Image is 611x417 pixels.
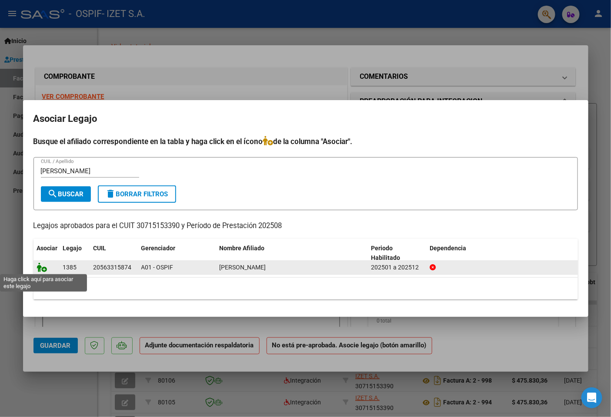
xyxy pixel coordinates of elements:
[90,239,138,268] datatable-header-cell: CUIL
[138,239,216,268] datatable-header-cell: Gerenciador
[48,188,58,199] mat-icon: search
[581,387,602,408] div: Open Intercom Messenger
[220,245,265,252] span: Nombre Afiliado
[371,245,400,262] span: Periodo Habilitado
[48,190,84,198] span: Buscar
[371,262,423,272] div: 202501 a 202512
[60,239,90,268] datatable-header-cell: Legajo
[63,264,77,271] span: 1385
[220,264,266,271] span: LOPEZ BASTIAN TAHIEL
[33,278,578,299] div: 1 registros
[93,245,107,252] span: CUIL
[216,239,368,268] datatable-header-cell: Nombre Afiliado
[33,111,578,127] h2: Asociar Legajo
[93,262,132,272] div: 20563315874
[141,245,176,252] span: Gerenciador
[63,245,82,252] span: Legajo
[98,185,176,203] button: Borrar Filtros
[33,239,60,268] datatable-header-cell: Asociar
[33,136,578,147] h4: Busque el afiliado correspondiente en la tabla y haga click en el ícono de la columna "Asociar".
[141,264,174,271] span: A01 - OSPIF
[41,186,91,202] button: Buscar
[367,239,426,268] datatable-header-cell: Periodo Habilitado
[430,245,466,252] span: Dependencia
[426,239,578,268] datatable-header-cell: Dependencia
[106,188,116,199] mat-icon: delete
[106,190,168,198] span: Borrar Filtros
[37,245,58,252] span: Asociar
[33,221,578,232] p: Legajos aprobados para el CUIT 30715153390 y Período de Prestación 202508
